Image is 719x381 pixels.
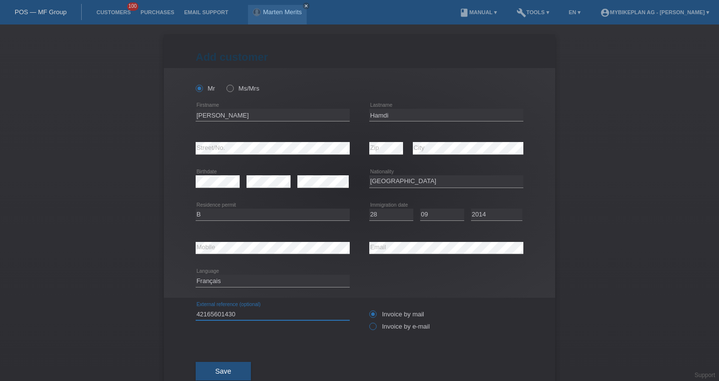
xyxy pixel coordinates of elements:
input: Invoice by e-mail [369,323,376,335]
a: Support [695,372,715,379]
a: account_circleMybikeplan AG - [PERSON_NAME] ▾ [595,9,714,15]
a: Marten Merits [263,8,302,16]
a: POS — MF Group [15,8,67,16]
label: Invoice by e-mail [369,323,430,330]
i: book [459,8,469,18]
label: Mr [196,85,215,92]
input: Invoice by mail [369,310,376,323]
h1: Add customer [196,51,523,63]
span: Save [215,367,231,375]
a: buildTools ▾ [512,9,554,15]
a: close [303,2,310,9]
button: Save [196,362,251,381]
a: bookManual ▾ [454,9,502,15]
input: Ms/Mrs [226,85,233,91]
label: Invoice by mail [369,310,424,318]
i: close [304,3,309,8]
a: Email Support [179,9,233,15]
input: Mr [196,85,202,91]
a: Purchases [135,9,179,15]
span: 100 [127,2,139,11]
label: Ms/Mrs [226,85,259,92]
i: build [517,8,526,18]
i: account_circle [600,8,610,18]
a: EN ▾ [564,9,585,15]
a: Customers [91,9,135,15]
